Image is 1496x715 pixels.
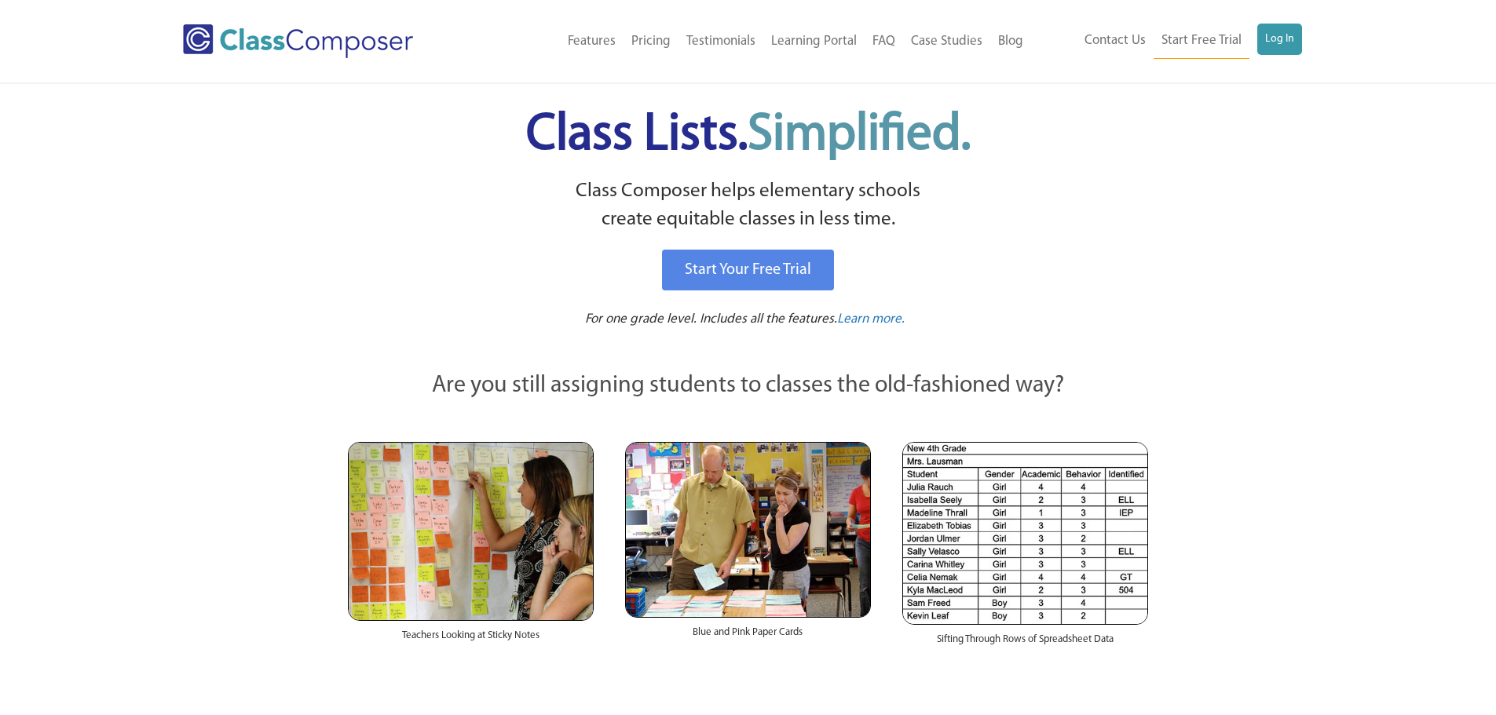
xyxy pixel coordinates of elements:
div: Teachers Looking at Sticky Notes [348,621,594,658]
span: Learn more. [837,312,905,326]
a: Case Studies [903,24,990,59]
div: Blue and Pink Paper Cards [625,618,871,655]
img: Class Composer [183,24,413,58]
nav: Header Menu [1031,24,1302,59]
a: Learning Portal [763,24,865,59]
img: Teachers Looking at Sticky Notes [348,442,594,621]
a: Blog [990,24,1031,59]
a: Learn more. [837,310,905,330]
a: Start Free Trial [1154,24,1249,59]
nav: Header Menu [477,24,1031,59]
a: Pricing [624,24,679,59]
a: Features [560,24,624,59]
a: FAQ [865,24,903,59]
span: Simplified. [748,110,971,161]
a: Log In [1257,24,1302,55]
a: Start Your Free Trial [662,250,834,290]
a: Testimonials [679,24,763,59]
span: Class Lists. [526,110,971,161]
p: Class Composer helps elementary schools create equitable classes in less time. [346,177,1151,235]
img: Blue and Pink Paper Cards [625,442,871,617]
span: For one grade level. Includes all the features. [585,312,837,326]
img: Spreadsheets [902,442,1148,625]
a: Contact Us [1077,24,1154,58]
p: Are you still assigning students to classes the old-fashioned way? [348,369,1149,403]
span: Start Your Free Trial [685,262,811,278]
div: Sifting Through Rows of Spreadsheet Data [902,625,1148,662]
